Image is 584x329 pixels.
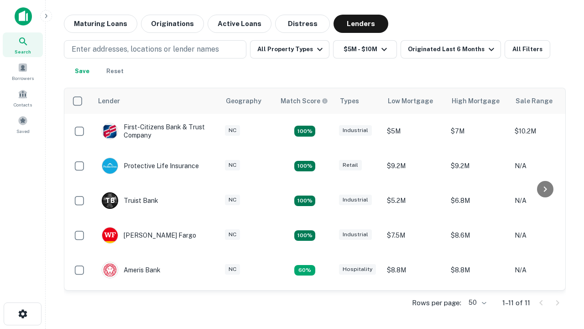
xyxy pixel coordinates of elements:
[388,96,433,106] div: Low Mortgage
[225,160,240,170] div: NC
[250,40,329,58] button: All Property Types
[538,227,584,271] iframe: Chat Widget
[275,15,330,33] button: Distress
[102,123,211,139] div: First-citizens Bank & Trust Company
[502,297,530,308] p: 1–11 of 11
[226,96,261,106] div: Geography
[72,44,219,55] p: Enter addresses, locations or lender names
[340,96,359,106] div: Types
[412,297,461,308] p: Rows per page:
[12,74,34,82] span: Borrowers
[294,265,315,276] div: Matching Properties: 1, hasApolloMatch: undefined
[15,48,31,55] span: Search
[294,230,315,241] div: Matching Properties: 2, hasApolloMatch: undefined
[102,262,118,278] img: picture
[93,88,220,114] th: Lender
[382,149,446,183] td: $9.2M
[382,253,446,287] td: $8.8M
[100,62,130,80] button: Reset
[333,40,397,58] button: $5M - $10M
[446,218,510,253] td: $8.6M
[505,40,550,58] button: All Filters
[446,287,510,322] td: $9.2M
[339,195,372,205] div: Industrial
[339,125,372,136] div: Industrial
[220,88,275,114] th: Geography
[446,253,510,287] td: $8.8M
[102,262,161,278] div: Ameris Bank
[382,114,446,149] td: $5M
[102,158,199,174] div: Protective Life Insurance
[3,59,43,84] a: Borrowers
[225,229,240,240] div: NC
[452,96,500,106] div: High Mortgage
[446,149,510,183] td: $9.2M
[334,15,388,33] button: Lenders
[281,96,326,106] h6: Match Score
[102,123,118,139] img: picture
[339,264,376,275] div: Hospitality
[382,287,446,322] td: $9.2M
[208,15,271,33] button: Active Loans
[15,7,32,26] img: capitalize-icon.png
[275,88,334,114] th: Capitalize uses an advanced AI algorithm to match your search with the best lender. The match sco...
[102,228,118,243] img: picture
[64,15,137,33] button: Maturing Loans
[465,296,488,309] div: 50
[102,227,196,244] div: [PERSON_NAME] Fargo
[225,125,240,136] div: NC
[382,88,446,114] th: Low Mortgage
[294,126,315,137] div: Matching Properties: 2, hasApolloMatch: undefined
[446,183,510,218] td: $6.8M
[225,264,240,275] div: NC
[14,101,32,108] span: Contacts
[334,88,382,114] th: Types
[102,192,158,209] div: Truist Bank
[339,160,362,170] div: Retail
[401,40,501,58] button: Originated Last 6 Months
[294,196,315,207] div: Matching Properties: 3, hasApolloMatch: undefined
[16,127,30,135] span: Saved
[141,15,204,33] button: Originations
[64,40,246,58] button: Enter addresses, locations or lender names
[3,85,43,110] a: Contacts
[516,96,553,106] div: Sale Range
[382,218,446,253] td: $7.5M
[3,112,43,137] a: Saved
[68,62,97,80] button: Save your search to get updates of matches that match your search criteria.
[225,195,240,205] div: NC
[408,44,497,55] div: Originated Last 6 Months
[382,183,446,218] td: $5.2M
[281,96,328,106] div: Capitalize uses an advanced AI algorithm to match your search with the best lender. The match sco...
[446,114,510,149] td: $7M
[105,196,115,206] p: T B
[294,161,315,172] div: Matching Properties: 2, hasApolloMatch: undefined
[102,158,118,174] img: picture
[446,88,510,114] th: High Mortgage
[3,32,43,57] a: Search
[98,96,120,106] div: Lender
[339,229,372,240] div: Industrial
